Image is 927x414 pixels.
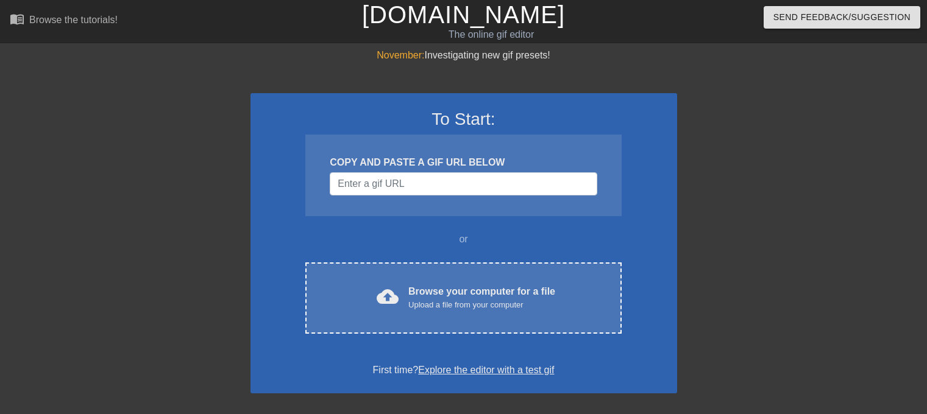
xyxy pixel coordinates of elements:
button: Send Feedback/Suggestion [764,6,920,29]
a: [DOMAIN_NAME] [362,1,565,28]
span: cloud_upload [377,286,399,307]
div: Upload a file from your computer [408,299,555,311]
div: First time? [266,363,661,377]
h3: To Start: [266,109,661,130]
div: COPY AND PASTE A GIF URL BELOW [330,155,597,170]
div: Browse the tutorials! [29,15,118,25]
a: Browse the tutorials! [10,12,118,30]
span: Send Feedback/Suggestion [773,10,911,25]
input: Username [330,172,597,195]
span: menu_book [10,12,24,26]
a: Explore the editor with a test gif [418,365,554,375]
div: Investigating new gif presets! [250,48,677,63]
div: Browse your computer for a file [408,284,555,311]
div: The online gif editor [315,27,667,42]
span: November: [377,50,424,60]
div: or [282,232,645,247]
